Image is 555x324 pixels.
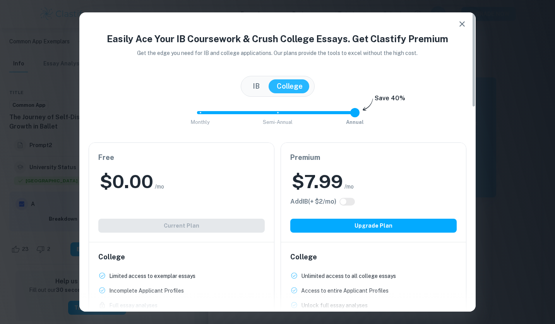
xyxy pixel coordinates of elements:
h6: College [290,252,457,262]
span: Monthly [191,119,210,125]
h6: College [98,252,265,262]
p: Limited access to exemplar essays [109,272,195,280]
span: Annual [346,119,364,125]
span: /mo [155,182,164,191]
p: Access to entire Applicant Profiles [301,286,389,295]
button: IB [245,79,267,93]
img: subscription-arrow.svg [363,98,373,111]
h6: Click to see all the additional IB features. [290,197,336,206]
p: Unlimited access to all college essays [301,272,396,280]
p: Incomplete Applicant Profiles [109,286,184,295]
h2: $ 0.00 [100,169,153,194]
span: /mo [344,182,354,191]
h2: $ 7.99 [292,169,343,194]
h6: Free [98,152,265,163]
button: Upgrade Plan [290,219,457,233]
p: Get the edge you need for IB and college applications. Our plans provide the tools to excel witho... [127,49,429,57]
h6: Premium [290,152,457,163]
h4: Easily Ace Your IB Coursework & Crush College Essays. Get Clastify Premium [89,32,466,46]
span: Semi-Annual [263,119,293,125]
button: College [269,79,310,93]
h6: Save 40% [375,94,405,107]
